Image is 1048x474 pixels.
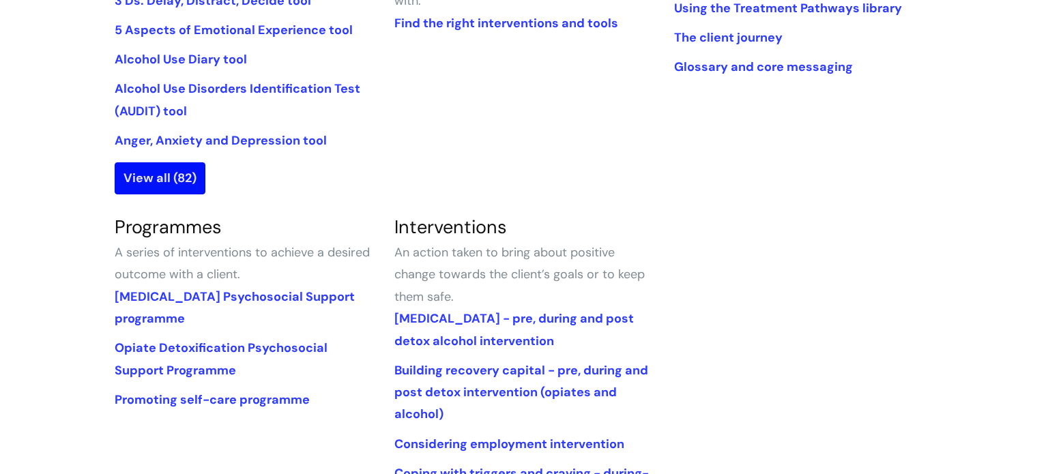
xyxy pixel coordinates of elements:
[115,391,310,408] a: Promoting self-care programme
[115,22,353,38] a: 5 Aspects of Emotional Experience tool
[115,80,360,119] a: Alcohol Use Disorders Identification Test (AUDIT) tool
[394,310,634,349] a: [MEDICAL_DATA] - pre, during and post detox alcohol intervention
[394,362,648,423] a: Building recovery capital - pre, during and post detox intervention (opiates and alcohol)
[394,436,624,452] a: Considering employment intervention
[394,244,645,305] span: An action taken to bring about positive change towards the client’s goals or to keep them safe.
[674,59,853,75] a: Glossary and core messaging
[115,162,205,194] a: View all (82)
[115,340,327,378] a: Opiate Detoxification Psychosocial Support Programme
[115,132,327,149] a: Anger, Anxiety and Depression tool
[115,288,355,327] a: [MEDICAL_DATA] Psychosocial Support programme
[394,215,507,239] a: Interventions
[674,29,783,46] a: The client journey
[115,51,247,68] a: Alcohol Use Diary tool
[115,215,222,239] a: Programmes
[394,15,618,31] a: Find the right interventions and tools
[115,244,370,282] span: A series of interventions to achieve a desired outcome with a client.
